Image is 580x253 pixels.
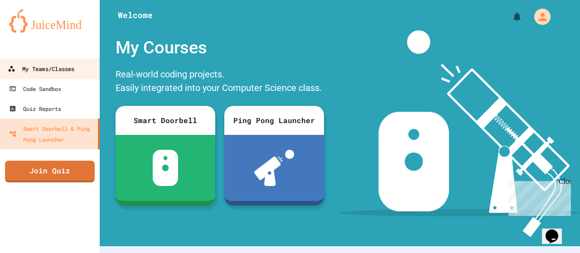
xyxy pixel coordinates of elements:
[542,217,571,244] iframe: chat widget
[340,30,580,237] img: banner-image-my-projects.png
[116,106,215,135] div: Smart Doorbell
[5,161,95,182] a: Join Quiz
[153,150,179,186] img: sdb-white.svg
[9,9,91,33] img: logo-orange.svg
[9,103,61,114] div: Quiz Reports
[254,150,295,186] img: ppl-with-ball.png
[224,106,324,135] div: Ping Pong Launcher
[505,177,571,216] iframe: chat widget
[525,6,553,27] div: My Account
[111,30,329,65] div: My Courses
[9,83,61,94] div: Code Sandbox
[495,9,525,24] div: My Notifications
[111,65,329,99] div: Real-world coding projects. Easily integrated into your Computer Science class.
[9,123,94,145] div: Smart Doorbell & Ping Pong Launcher
[4,4,63,57] div: Chat with us now!Close
[8,63,74,75] div: My Teams/Classes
